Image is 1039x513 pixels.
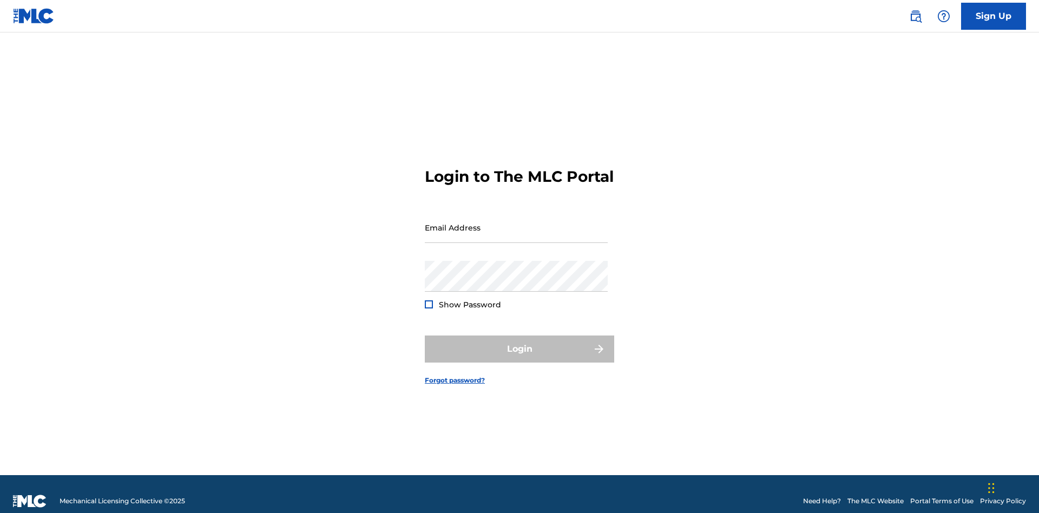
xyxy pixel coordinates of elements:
[13,495,47,508] img: logo
[988,472,995,504] div: Drag
[847,496,904,506] a: The MLC Website
[13,8,55,24] img: MLC Logo
[803,496,841,506] a: Need Help?
[425,167,614,186] h3: Login to The MLC Portal
[910,496,974,506] a: Portal Terms of Use
[425,376,485,385] a: Forgot password?
[980,496,1026,506] a: Privacy Policy
[961,3,1026,30] a: Sign Up
[985,461,1039,513] iframe: Chat Widget
[909,10,922,23] img: search
[905,5,926,27] a: Public Search
[60,496,185,506] span: Mechanical Licensing Collective © 2025
[439,300,501,310] span: Show Password
[933,5,955,27] div: Help
[937,10,950,23] img: help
